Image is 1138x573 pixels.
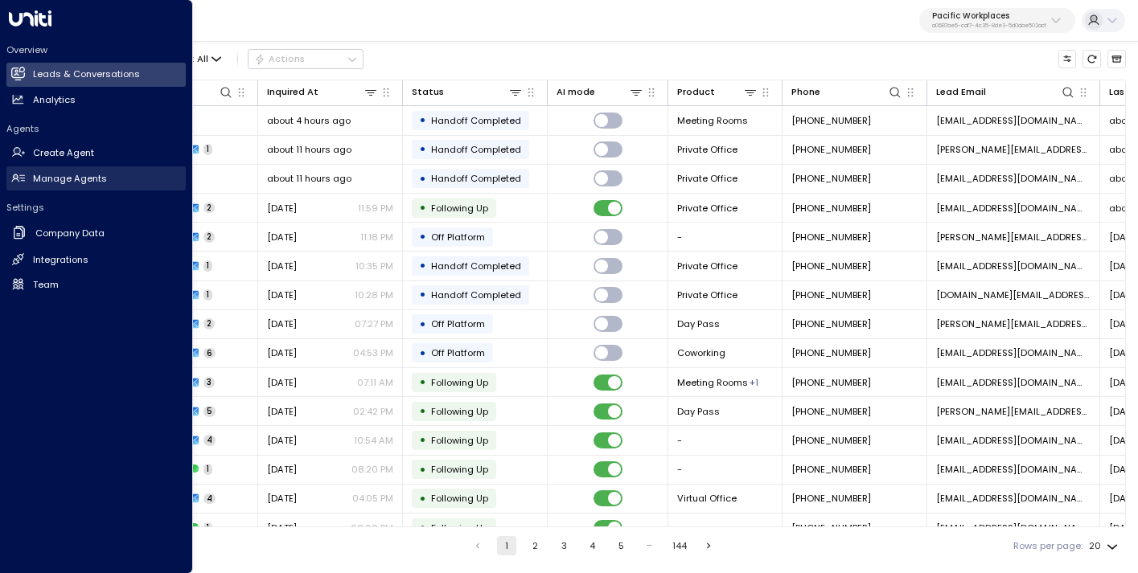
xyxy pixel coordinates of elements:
span: Meeting Rooms [677,114,748,127]
span: 4 [203,493,216,505]
span: Following Up [431,463,488,476]
span: about 4 hours ago [267,114,351,127]
p: 11:18 PM [360,231,393,244]
div: • [419,517,426,538]
p: 07:27 PM [355,317,393,330]
button: Go to page 5 [611,536,631,555]
span: Private Office [677,143,737,156]
span: Apr 13, 2025 [267,492,297,505]
span: Handoff Completed [431,260,521,272]
span: 3 [203,377,215,388]
div: • [419,284,426,305]
span: Apr 12, 2025 [267,434,297,447]
p: 04:05 PM [352,492,393,505]
span: +15034496806 [791,202,871,215]
span: +6591853639 [791,317,871,330]
a: Integrations [6,248,186,272]
p: 10:28 PM [355,289,393,301]
div: … [640,536,659,555]
button: Archived Leads [1107,50,1126,68]
span: +18054845546 [791,376,871,389]
span: monica7m@gmail.com [936,172,1091,185]
span: Apr 15, 2025 [267,405,297,418]
a: Create Agent [6,141,186,166]
span: +19178585456 [791,289,871,301]
span: +12315970160 [791,434,871,447]
p: 07:11 AM [357,376,393,389]
span: Following Up [431,492,488,505]
span: Yesterday [267,289,297,301]
span: Yesterday [267,317,297,330]
span: 5 [203,406,216,417]
div: Inquired At [267,84,378,100]
span: Day Pass [677,405,720,418]
h2: Analytics [33,93,76,107]
div: Product [677,84,715,100]
span: 1 [203,289,212,301]
span: Private Office [677,202,737,215]
span: Apr 21, 2025 [267,522,297,534]
td: - [668,456,783,484]
span: Following Up [431,434,488,447]
span: Handoff Completed [431,114,521,127]
h2: Create Agent [33,146,94,160]
p: 11:59 PM [358,202,393,215]
div: AI mode [557,84,643,100]
span: helen@helenandcompany.com [936,231,1091,244]
span: rebecca.sanchez@foodcorps.org [936,405,1091,418]
span: Aug 10, 2025 [267,376,297,389]
button: Pacific Workplacesa0687ae6-caf7-4c35-8de3-5d0dae502acf [919,8,1075,34]
h2: Manage Agents [33,172,107,186]
span: maggietaylor8@gmail.com [936,346,1091,359]
button: Go to page 3 [554,536,573,555]
span: +14156404195 [791,172,871,185]
span: Refresh [1083,50,1101,68]
span: Off Platform [431,346,485,359]
button: Actions [248,49,364,68]
span: 1 [203,144,212,155]
div: Inquired At [267,84,318,100]
span: Private Office [677,260,737,272]
div: Status [412,84,444,100]
span: 2 [203,203,215,214]
td: - [668,223,783,251]
span: 4 [203,435,216,446]
h2: Overview [6,43,186,56]
span: sharerecipe@yahoo.com [936,114,1091,127]
span: +17072272964 [791,143,871,156]
span: Handoff Completed [431,143,521,156]
span: about 11 hours ago [267,172,351,185]
span: +15107552619 [791,522,871,534]
label: Rows per page: [1013,539,1083,553]
div: 20 [1089,536,1121,556]
div: • [419,488,426,510]
span: +19097314309 [791,346,871,359]
button: Go to page 144 [669,536,690,555]
div: Phone [791,84,820,100]
span: Off Platform [431,317,485,330]
span: 2 [203,231,215,243]
span: caroleyeck@gmail.com [936,434,1091,447]
div: • [419,255,426,276]
span: Virtual Office [677,492,737,505]
button: Go to page 4 [583,536,602,555]
span: Following Up [431,376,488,389]
a: Company Data [6,220,186,247]
span: di.lu@cloudacc.us [936,289,1091,301]
span: 1 [203,522,212,534]
a: Leads & Conversations [6,63,186,87]
div: Phone [791,84,902,100]
nav: pagination navigation [467,536,719,555]
div: Virtual Office [750,376,758,389]
div: • [419,226,426,248]
span: Aug 12, 2025 [267,346,297,359]
span: 1 [203,260,212,272]
span: Yesterday [267,231,297,244]
div: • [419,138,426,160]
span: jmoore@daetec.com [936,376,1091,389]
div: • [419,313,426,335]
p: 08:20 PM [351,463,393,476]
button: Go to page 2 [526,536,545,555]
div: Product [677,84,758,100]
span: caroleyeck@gmail.com [936,463,1091,476]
